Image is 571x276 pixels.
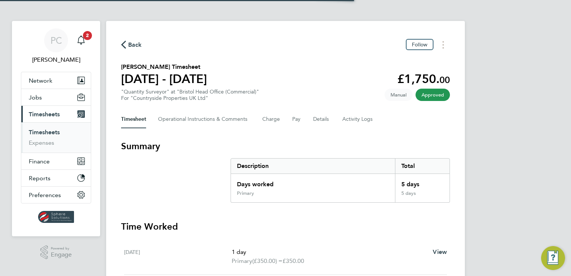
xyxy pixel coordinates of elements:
button: Follow [406,39,433,50]
span: View [433,248,447,255]
span: 2 [83,31,92,40]
button: Network [21,72,91,89]
a: Timesheets [29,129,60,136]
a: Go to home page [21,211,91,223]
p: 1 day [232,248,427,257]
div: [DATE] [124,248,232,266]
div: Primary [237,190,254,196]
div: Summary [231,158,450,203]
div: Days worked [231,174,395,190]
span: This timesheet has been approved. [416,89,450,101]
span: Primary [232,257,252,266]
span: PC [50,36,62,45]
img: spheresolutions-logo-retina.png [38,211,74,223]
button: Preferences [21,187,91,203]
button: Back [121,40,142,49]
button: Engage Resource Center [541,246,565,270]
button: Jobs [21,89,91,105]
span: Follow [412,41,428,48]
div: "Quantity Surveyor" at "Bristol Head Office (Commercial)" [121,89,259,101]
a: 2 [74,28,89,52]
span: Finance [29,158,50,165]
h1: [DATE] - [DATE] [121,71,207,86]
span: Network [29,77,52,84]
span: £350.00 [283,257,304,264]
span: This timesheet was manually created. [385,89,413,101]
button: Timesheets [21,106,91,122]
button: Reports [21,170,91,186]
span: Preferences [29,191,61,199]
span: 00 [439,74,450,85]
span: Timesheets [29,111,60,118]
span: Powered by [51,245,72,252]
app-decimal: £1,750. [397,72,450,86]
span: Reports [29,175,50,182]
button: Activity Logs [342,110,374,128]
a: Expenses [29,139,54,146]
div: 5 days [395,174,450,190]
a: Powered byEngage [40,245,72,260]
h3: Summary [121,140,450,152]
div: Description [231,159,395,174]
div: 5 days [395,190,450,202]
span: Back [128,40,142,49]
h2: [PERSON_NAME] Timesheet [121,62,207,71]
h3: Time Worked [121,221,450,233]
div: For "Countryside Properties UK Ltd" [121,95,259,101]
button: Operational Instructions & Comments [158,110,250,128]
button: Details [313,110,330,128]
button: Timesheets Menu [436,39,450,50]
button: Timesheet [121,110,146,128]
a: PC[PERSON_NAME] [21,28,91,64]
span: Paul Cunningham [21,55,91,64]
div: Total [395,159,450,174]
span: Jobs [29,94,42,101]
button: Charge [262,110,280,128]
button: Pay [292,110,301,128]
nav: Main navigation [12,21,100,236]
span: (£350.00) = [252,257,283,264]
button: Finance [21,153,91,169]
span: Engage [51,252,72,258]
a: View [433,248,447,257]
div: Timesheets [21,122,91,153]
